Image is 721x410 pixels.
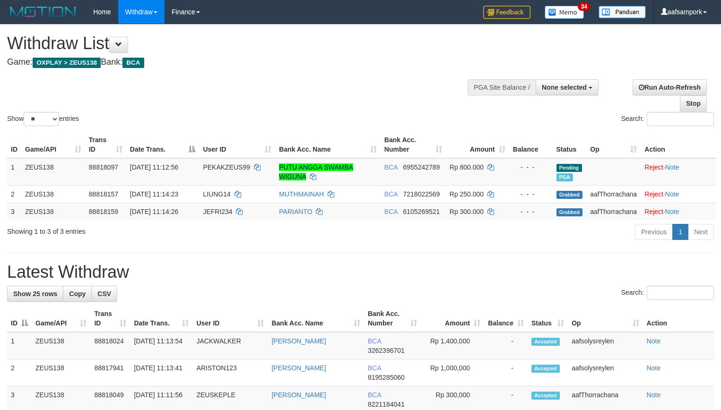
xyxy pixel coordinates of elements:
span: [DATE] 11:12:56 [130,163,178,171]
input: Search: [647,112,714,126]
td: ZEUS138 [32,359,90,386]
a: Show 25 rows [7,286,63,302]
span: None selected [542,84,587,91]
span: Show 25 rows [13,290,57,298]
td: [DATE] 11:13:41 [130,359,192,386]
a: Copy [63,286,92,302]
span: Copy 7218022569 to clipboard [403,190,440,198]
a: Note [647,391,661,399]
td: · [641,158,716,186]
td: 3 [7,203,21,220]
th: Op: activate to sort column ascending [568,305,643,332]
span: BCA [384,208,398,215]
a: [PERSON_NAME] [271,391,326,399]
th: Date Trans.: activate to sort column ascending [130,305,192,332]
td: ZEUS138 [21,203,85,220]
span: Copy 6955242789 to clipboard [403,163,440,171]
span: Grabbed [556,191,583,199]
button: None selected [536,79,599,95]
span: PEKAKZEUS99 [203,163,250,171]
div: - - - [513,189,549,199]
span: 88818159 [89,208,118,215]
th: Action [641,131,716,158]
h1: Withdraw List [7,34,471,53]
span: [DATE] 11:14:26 [130,208,178,215]
td: · [641,185,716,203]
td: 1 [7,158,21,186]
div: Showing 1 to 3 of 3 entries [7,223,293,236]
th: Balance [509,131,553,158]
span: [DATE] 11:14:23 [130,190,178,198]
a: 1 [672,224,688,240]
input: Search: [647,286,714,300]
span: Grabbed [556,208,583,216]
td: ZEUS138 [21,158,85,186]
span: Accepted [531,338,560,346]
a: [PERSON_NAME] [271,364,326,372]
div: PGA Site Balance / [468,79,536,95]
h1: Latest Withdraw [7,263,714,282]
span: BCA [368,364,381,372]
span: Copy 8195285060 to clipboard [368,374,405,381]
th: Bank Acc. Number: activate to sort column ascending [381,131,446,158]
th: Game/API: activate to sort column ascending [21,131,85,158]
td: ZEUS138 [21,185,85,203]
td: 2 [7,185,21,203]
a: Reject [644,208,663,215]
label: Search: [621,286,714,300]
th: Trans ID: activate to sort column ascending [85,131,126,158]
td: JACKWALKER [192,332,268,359]
th: Bank Acc. Number: activate to sort column ascending [364,305,421,332]
th: Status: activate to sort column ascending [528,305,568,332]
td: 88818024 [90,332,130,359]
span: JEFRI234 [203,208,232,215]
span: 88818157 [89,190,118,198]
td: aafThorrachana [586,203,641,220]
td: Rp 1,000,000 [421,359,484,386]
th: User ID: activate to sort column ascending [199,131,275,158]
th: ID [7,131,21,158]
th: User ID: activate to sort column ascending [192,305,268,332]
th: Op: activate to sort column ascending [586,131,641,158]
td: aafThorrachana [586,185,641,203]
h4: Game: Bank: [7,58,471,67]
span: OXPLAY > ZEUS138 [33,58,101,68]
img: MOTION_logo.png [7,5,79,19]
td: aafsolysreylen [568,332,643,359]
a: CSV [91,286,117,302]
th: Amount: activate to sort column ascending [446,131,509,158]
th: Date Trans.: activate to sort column descending [126,131,200,158]
th: Trans ID: activate to sort column ascending [90,305,130,332]
a: [PERSON_NAME] [271,337,326,345]
a: Note [665,190,679,198]
td: 2 [7,359,32,386]
td: Rp 1,400,000 [421,332,484,359]
th: Action [643,305,714,332]
span: BCA [384,190,398,198]
td: 1 [7,332,32,359]
td: ZEUS138 [32,332,90,359]
th: Game/API: activate to sort column ascending [32,305,90,332]
img: panduan.png [599,6,646,18]
span: Rp 800.000 [450,163,484,171]
td: · [641,203,716,220]
a: MUTHMAINAH [279,190,324,198]
span: Accepted [531,365,560,373]
td: 88817941 [90,359,130,386]
a: Previous [635,224,673,240]
img: Button%20Memo.svg [545,6,584,19]
span: Accepted [531,392,560,400]
a: Note [647,364,661,372]
td: aafsolysreylen [568,359,643,386]
th: Bank Acc. Name: activate to sort column ascending [275,131,381,158]
select: Showentries [24,112,59,126]
span: BCA [368,337,381,345]
th: Amount: activate to sort column ascending [421,305,484,332]
a: Stop [680,95,707,111]
a: PUTU ANGGA SWAMBA WIGUNA [279,163,353,180]
div: - - - [513,162,549,172]
span: Pending [556,164,582,172]
a: Reject [644,190,663,198]
td: - [484,332,528,359]
div: - - - [513,207,549,216]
